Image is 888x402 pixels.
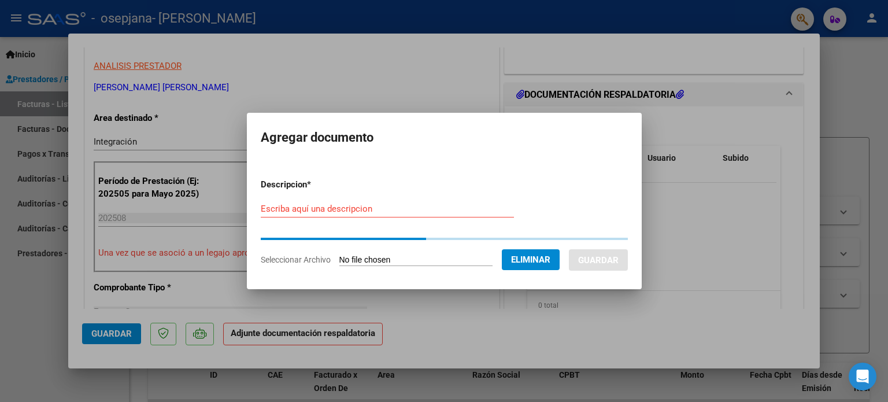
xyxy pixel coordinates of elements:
[511,255,550,265] span: Eliminar
[578,255,619,265] span: Guardar
[569,249,628,271] button: Guardar
[502,249,560,270] button: Eliminar
[261,178,371,191] p: Descripcion
[261,255,331,264] span: Seleccionar Archivo
[849,363,876,390] div: Open Intercom Messenger
[261,127,628,149] h2: Agregar documento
